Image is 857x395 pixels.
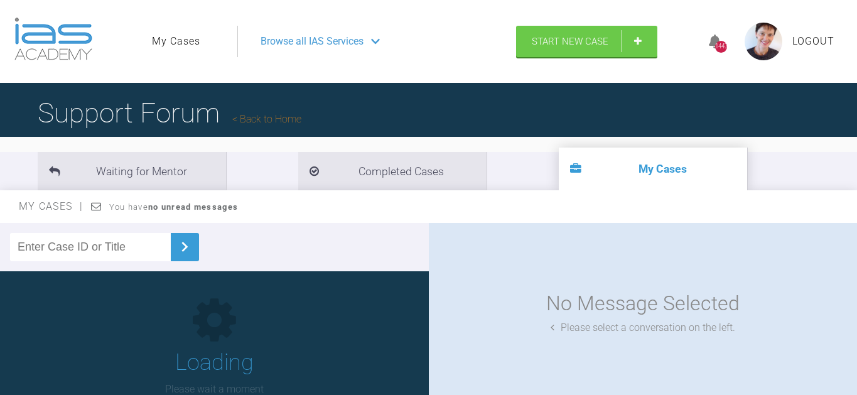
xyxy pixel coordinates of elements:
a: Logout [792,33,834,50]
a: Back to Home [232,113,301,125]
li: My Cases [559,148,747,190]
h1: Loading [175,345,254,381]
img: logo-light.3e3ef733.png [14,18,92,60]
input: Enter Case ID or Title [10,233,171,261]
span: My Cases [19,200,84,212]
span: Browse all IAS Services [261,33,364,50]
div: Please select a conversation on the left. [551,320,735,336]
strong: no unread messages [148,202,238,212]
li: Completed Cases [298,152,487,190]
img: profile.png [745,23,782,60]
a: Start New Case [516,26,657,57]
img: chevronRight.28bd32b0.svg [175,237,195,257]
div: No Message Selected [546,288,740,320]
a: My Cases [152,33,200,50]
span: Start New Case [532,36,608,47]
li: Waiting for Mentor [38,152,226,190]
div: 1447 [715,41,727,53]
h1: Support Forum [38,91,301,135]
span: You have [109,202,238,212]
